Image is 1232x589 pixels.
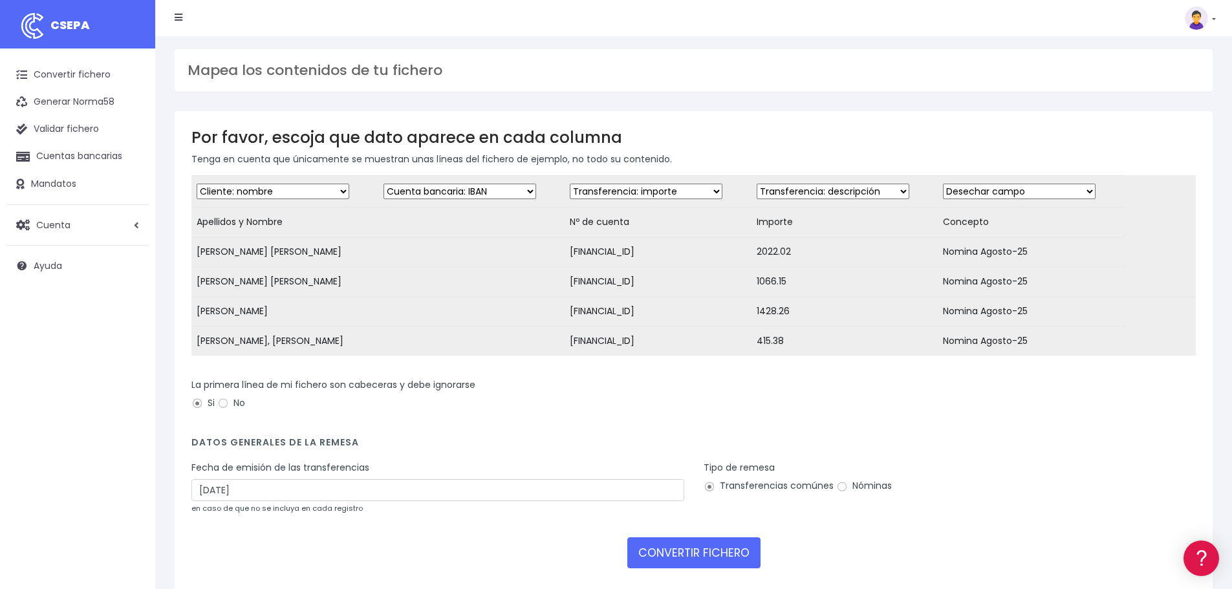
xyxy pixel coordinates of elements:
p: Tenga en cuenta que únicamente se muestran unas líneas del fichero de ejemplo, no todo su contenido. [191,152,1196,166]
td: Nº de cuenta [565,208,751,237]
a: Generar Norma58 [6,89,149,116]
td: [FINANCIAL_ID] [565,327,751,356]
td: [PERSON_NAME] [PERSON_NAME] [191,237,378,267]
td: Nomina Agosto-25 [938,327,1125,356]
div: Programadores [13,310,246,323]
a: Videotutoriales [13,204,246,224]
span: Ayuda [34,259,62,272]
a: Ayuda [6,252,149,279]
td: 1428.26 [751,297,938,327]
td: [FINANCIAL_ID] [565,237,751,267]
a: POWERED BY ENCHANT [178,372,249,385]
a: Perfiles de empresas [13,224,246,244]
td: [FINANCIAL_ID] [565,297,751,327]
a: API [13,330,246,350]
label: Fecha de emisión de las transferencias [191,461,369,475]
td: [PERSON_NAME] [191,297,378,327]
a: Cuenta [6,211,149,239]
button: CONVERTIR FICHERO [627,537,761,568]
span: Cuenta [36,218,70,231]
td: Apellidos y Nombre [191,208,378,237]
a: Convertir fichero [6,61,149,89]
td: Nomina Agosto-25 [938,297,1125,327]
label: Si [191,396,215,410]
a: General [13,277,246,297]
small: en caso de que no se incluya en cada registro [191,503,363,513]
button: Contáctanos [13,346,246,369]
div: Facturación [13,257,246,269]
h4: Datos generales de la remesa [191,437,1196,455]
td: 1066.15 [751,267,938,297]
h3: Por favor, escoja que dato aparece en cada columna [191,128,1196,147]
td: [FINANCIAL_ID] [565,267,751,297]
td: [PERSON_NAME] [PERSON_NAME] [191,267,378,297]
a: Problemas habituales [13,184,246,204]
td: Nomina Agosto-25 [938,237,1125,267]
img: logo [16,10,49,42]
label: No [217,396,245,410]
label: Transferencias comúnes [704,479,834,493]
div: Convertir ficheros [13,143,246,155]
a: Información general [13,110,246,130]
label: Nóminas [836,479,892,493]
td: [PERSON_NAME], [PERSON_NAME] [191,327,378,356]
td: 2022.02 [751,237,938,267]
td: Nomina Agosto-25 [938,267,1125,297]
td: Concepto [938,208,1125,237]
label: La primera línea de mi fichero son cabeceras y debe ignorarse [191,378,475,392]
h3: Mapea los contenidos de tu fichero [188,62,1200,79]
img: profile [1185,6,1208,30]
a: Cuentas bancarias [6,143,149,170]
td: Importe [751,208,938,237]
td: 415.38 [751,327,938,356]
span: CSEPA [50,17,90,33]
div: Información general [13,90,246,102]
a: Mandatos [6,171,149,198]
a: Validar fichero [6,116,149,143]
a: Formatos [13,164,246,184]
label: Tipo de remesa [704,461,775,475]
